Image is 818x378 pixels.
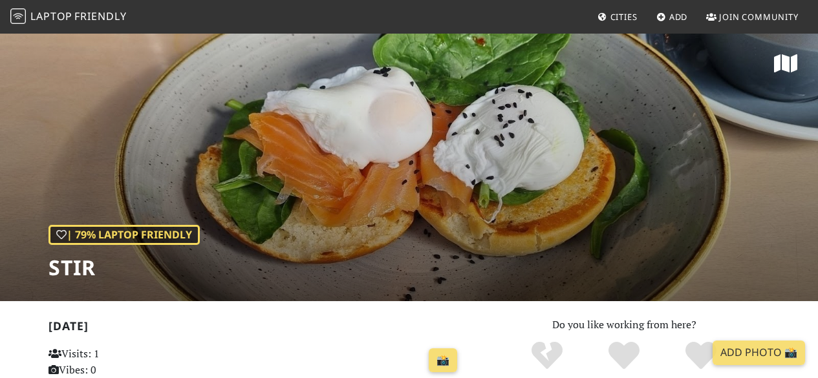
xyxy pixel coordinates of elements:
a: Add Photo 📸 [713,341,805,365]
div: | 79% Laptop Friendly [48,225,200,246]
a: Join Community [701,5,804,28]
h1: Stir [48,255,200,280]
a: Cities [592,5,643,28]
div: No [509,340,586,372]
span: Add [669,11,688,23]
span: Friendly [74,9,126,23]
span: Laptop [30,9,72,23]
a: 📸 [429,348,457,373]
img: LaptopFriendly [10,8,26,24]
div: Definitely! [662,340,739,372]
a: Add [651,5,693,28]
p: Do you like working from here? [479,317,770,333]
div: Yes [586,340,663,372]
h2: [DATE] [48,319,463,338]
a: LaptopFriendly LaptopFriendly [10,6,127,28]
span: Join Community [719,11,799,23]
span: Cities [610,11,638,23]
